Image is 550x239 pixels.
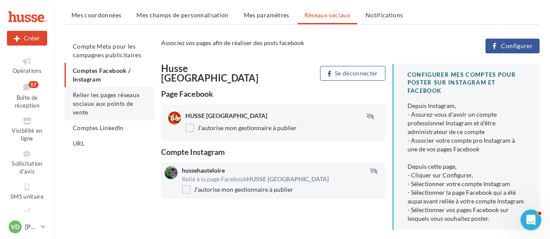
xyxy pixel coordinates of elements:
[15,94,39,109] span: Boîte de réception
[7,31,47,46] button: Créer
[408,71,526,95] div: CONFIGURER MES COMPTES POUR POSTER sur instagram et facebook
[247,175,329,183] span: HUSSE [GEOGRAPHIC_DATA]
[408,101,526,223] div: Depuis Instagram, - Assurez-vous d’avoir un compte professionnel Instagram et d’être administrate...
[501,43,533,49] span: Configurer
[13,67,42,74] span: Opérations
[185,112,267,119] span: HUSSE [GEOGRAPHIC_DATA]
[29,81,39,88] div: 17
[366,11,403,19] span: Notifications
[182,185,293,194] label: J'autorise mon gestionnaire à publier
[7,79,47,111] a: Boîte de réception17
[7,55,47,76] a: Opérations
[73,91,139,116] span: Relier les pages réseaux sociaux aux points de vente
[71,11,121,19] span: Mes coordonnées
[73,140,84,147] span: URL
[182,175,382,183] div: Relié à la page Facebook
[161,90,385,98] div: Page Facebook
[161,64,270,83] div: Husse [GEOGRAPHIC_DATA]
[161,148,385,156] div: Compte Instagram
[521,210,541,230] iframe: Intercom live chat
[485,39,540,53] button: Configurer
[185,124,297,132] label: J'autorise mon gestionnaire à publier
[244,11,289,19] span: Mes paramètres
[7,31,47,46] div: Nouvelle campagne
[7,180,47,202] a: SMS unitaire
[7,147,47,177] a: Sollicitation d'avis
[161,39,304,46] span: Associez vos pages afin de réaliser des posts facebook
[73,124,124,131] span: Comptes LinkedIn
[182,167,225,174] span: hussehauteloire
[11,223,19,231] span: VD
[7,115,47,144] a: Visibilité en ligne
[320,66,385,81] button: Se déconnecter
[12,160,42,175] span: Sollicitation d'avis
[10,193,44,200] span: SMS unitaire
[25,223,37,231] p: [PERSON_NAME]
[12,127,42,142] span: Visibilité en ligne
[7,219,47,235] a: VD [PERSON_NAME]
[73,43,141,59] span: Compte Meta pour les campagnes publicitaires
[7,205,47,226] a: Campagnes
[136,11,229,19] span: Mes champs de personnalisation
